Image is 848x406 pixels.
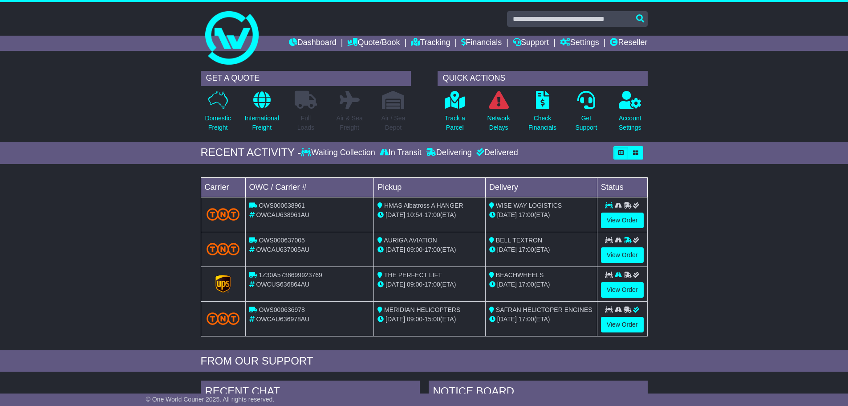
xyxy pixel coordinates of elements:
[245,114,279,132] p: International Freight
[445,114,465,132] p: Track a Parcel
[474,148,518,158] div: Delivered
[485,177,597,197] td: Delivery
[489,280,593,289] div: (ETA)
[204,90,231,137] a: DomesticFreight
[496,237,542,244] span: BELL TEXTRON
[256,211,309,218] span: OWCAU638961AU
[384,306,460,313] span: MERIDIAN HELICOPTERS
[497,211,517,218] span: [DATE]
[259,237,305,244] span: OWS000637005
[519,211,534,218] span: 17:00
[489,210,593,220] div: (ETA)
[337,114,363,132] p: Air & Sea Freight
[425,316,440,323] span: 15:00
[374,177,486,197] td: Pickup
[407,211,422,218] span: 10:54
[601,213,644,228] a: View Order
[497,246,517,253] span: [DATE]
[205,114,231,132] p: Domestic Freight
[575,114,597,132] p: Get Support
[618,90,642,137] a: AccountSettings
[528,90,557,137] a: CheckFinancials
[425,246,440,253] span: 17:00
[384,237,437,244] span: AURIGA AVIATION
[407,316,422,323] span: 09:00
[411,36,450,51] a: Tracking
[295,114,317,132] p: Full Loads
[496,306,592,313] span: SAFRAN HELICTOPER ENGINES
[513,36,549,51] a: Support
[201,71,411,86] div: GET A QUOTE
[519,246,534,253] span: 17:00
[201,177,245,197] td: Carrier
[377,245,482,254] div: - (ETA)
[256,246,309,253] span: OWCAU637005AU
[489,245,593,254] div: (ETA)
[377,210,482,220] div: - (ETA)
[487,114,510,132] p: Network Delays
[245,177,374,197] td: OWC / Carrier #
[496,271,544,279] span: BEACHWHEELS
[407,246,422,253] span: 09:00
[385,246,405,253] span: [DATE]
[385,316,405,323] span: [DATE]
[461,36,502,51] a: Financials
[244,90,280,137] a: InternationalFreight
[377,315,482,324] div: - (ETA)
[619,114,641,132] p: Account Settings
[256,281,309,288] span: OWCUS636864AU
[497,316,517,323] span: [DATE]
[207,243,240,255] img: TNT_Domestic.png
[207,312,240,324] img: TNT_Domestic.png
[385,211,405,218] span: [DATE]
[601,247,644,263] a: View Order
[424,148,474,158] div: Delivering
[377,280,482,289] div: - (ETA)
[601,282,644,298] a: View Order
[201,381,420,405] div: RECENT CHAT
[384,202,463,209] span: HMAS Albatross A HANGER
[256,316,309,323] span: OWCAU636978AU
[301,148,377,158] div: Waiting Collection
[487,90,510,137] a: NetworkDelays
[215,275,231,293] img: GetCarrierServiceLogo
[289,36,337,51] a: Dashboard
[519,281,534,288] span: 17:00
[497,281,517,288] span: [DATE]
[259,271,322,279] span: 1Z30A5738699923769
[381,114,406,132] p: Air / Sea Depot
[377,148,424,158] div: In Transit
[444,90,466,137] a: Track aParcel
[601,317,644,332] a: View Order
[560,36,599,51] a: Settings
[575,90,597,137] a: GetSupport
[259,306,305,313] span: OWS000636978
[407,281,422,288] span: 09:00
[496,202,562,209] span: WISE WAY LOGISTICS
[528,114,556,132] p: Check Financials
[347,36,400,51] a: Quote/Book
[201,146,301,159] div: RECENT ACTIVITY -
[385,281,405,288] span: [DATE]
[425,211,440,218] span: 17:00
[489,315,593,324] div: (ETA)
[429,381,648,405] div: NOTICE BOARD
[259,202,305,209] span: OWS000638961
[201,355,648,368] div: FROM OUR SUPPORT
[597,177,647,197] td: Status
[146,396,275,403] span: © One World Courier 2025. All rights reserved.
[207,208,240,220] img: TNT_Domestic.png
[519,316,534,323] span: 17:00
[425,281,440,288] span: 17:00
[384,271,442,279] span: THE PERFECT LIFT
[438,71,648,86] div: QUICK ACTIONS
[610,36,647,51] a: Reseller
